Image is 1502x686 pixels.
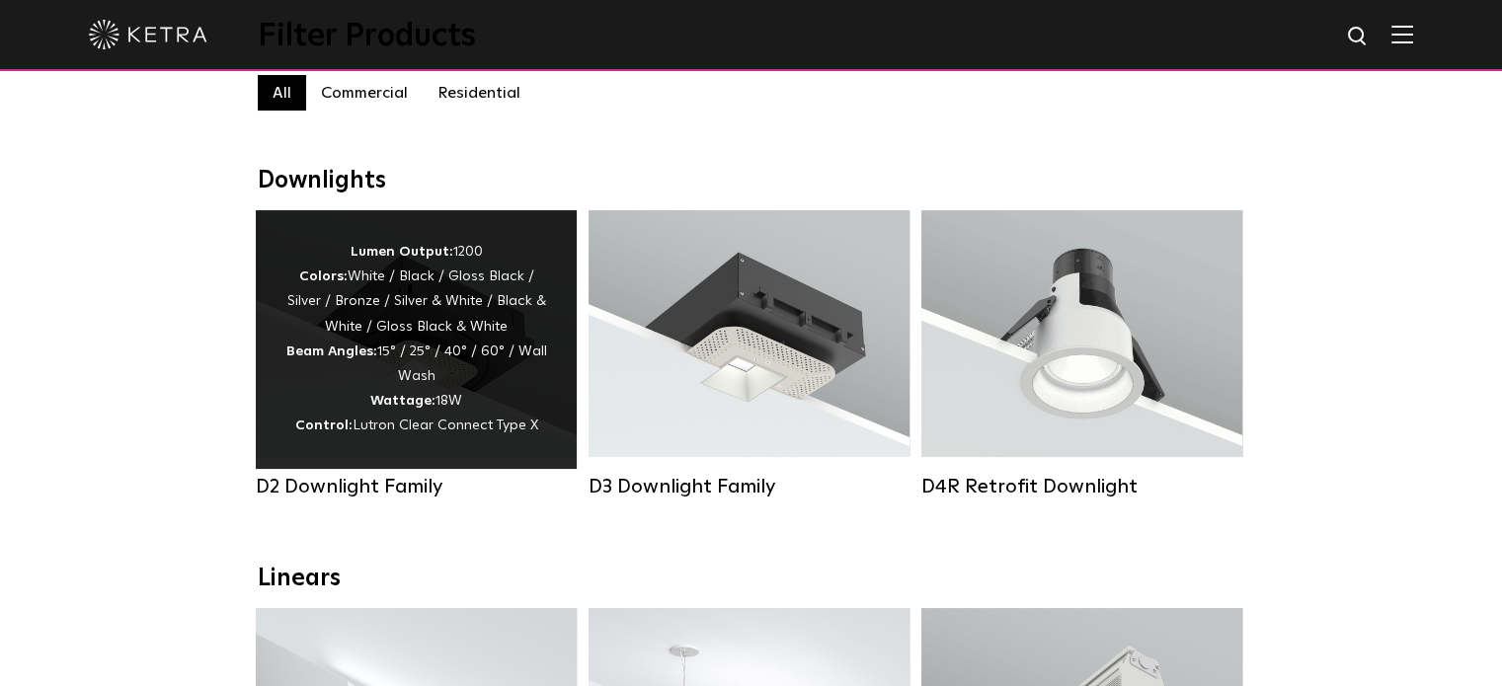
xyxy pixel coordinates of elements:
[351,245,453,259] strong: Lumen Output:
[921,210,1242,498] a: D4R Retrofit Downlight Lumen Output:800Colors:White / BlackBeam Angles:15° / 25° / 40° / 60°Watta...
[295,419,353,432] strong: Control:
[423,75,535,111] label: Residential
[258,565,1245,593] div: Linears
[299,269,348,283] strong: Colors:
[921,475,1242,498] div: D4R Retrofit Downlight
[258,167,1245,195] div: Downlights
[258,75,306,111] label: All
[589,210,909,498] a: D3 Downlight Family Lumen Output:700 / 900 / 1100Colors:White / Black / Silver / Bronze / Paintab...
[89,20,207,49] img: ketra-logo-2019-white
[256,210,577,498] a: D2 Downlight Family Lumen Output:1200Colors:White / Black / Gloss Black / Silver / Bronze / Silve...
[1346,25,1371,49] img: search icon
[306,75,423,111] label: Commercial
[370,394,435,408] strong: Wattage:
[353,419,538,432] span: Lutron Clear Connect Type X
[285,240,547,439] div: 1200 White / Black / Gloss Black / Silver / Bronze / Silver & White / Black & White / Gloss Black...
[589,475,909,498] div: D3 Downlight Family
[1391,25,1413,43] img: Hamburger%20Nav.svg
[286,344,377,358] strong: Beam Angles:
[256,475,577,498] div: D2 Downlight Family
